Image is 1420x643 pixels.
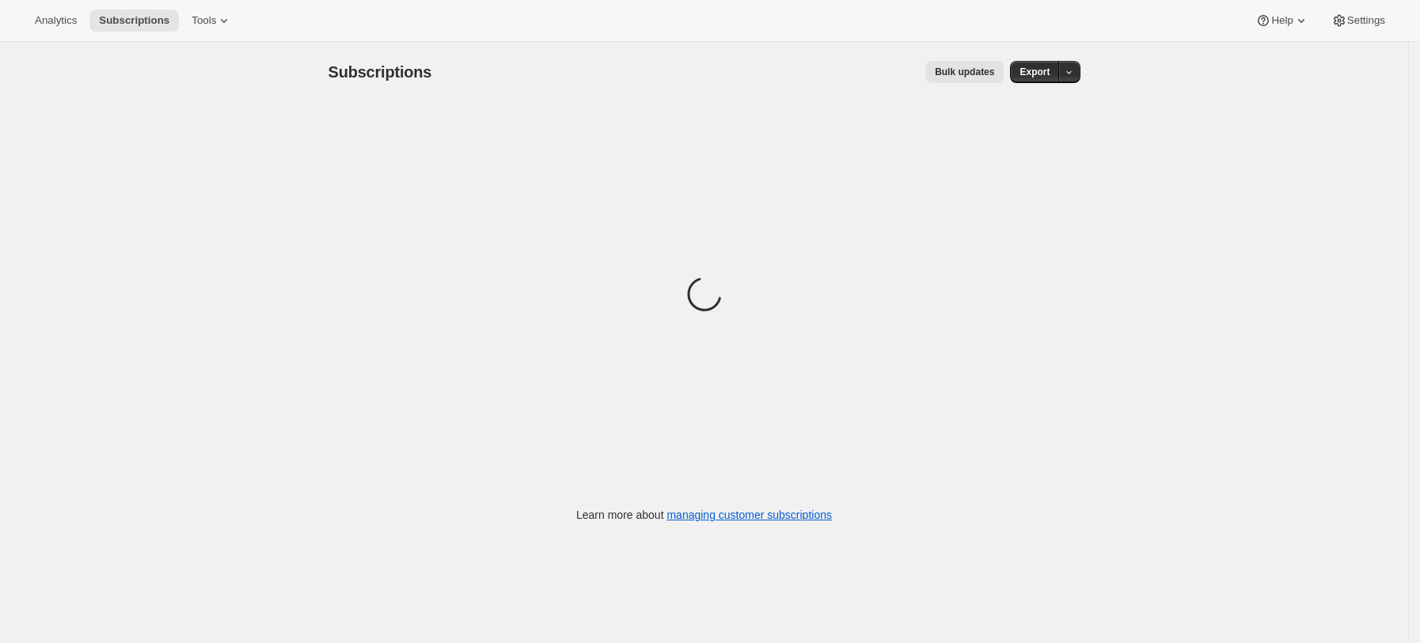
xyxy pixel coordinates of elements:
a: managing customer subscriptions [666,509,832,521]
span: Settings [1347,14,1385,27]
p: Learn more about [576,507,832,523]
button: Help [1246,9,1318,32]
button: Tools [182,9,241,32]
button: Subscriptions [89,9,179,32]
button: Analytics [25,9,86,32]
span: Export [1019,66,1050,78]
span: Help [1271,14,1293,27]
span: Analytics [35,14,77,27]
span: Subscriptions [328,63,432,81]
span: Subscriptions [99,14,169,27]
button: Settings [1322,9,1395,32]
button: Export [1010,61,1059,83]
button: Bulk updates [925,61,1004,83]
span: Bulk updates [935,66,994,78]
span: Tools [192,14,216,27]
